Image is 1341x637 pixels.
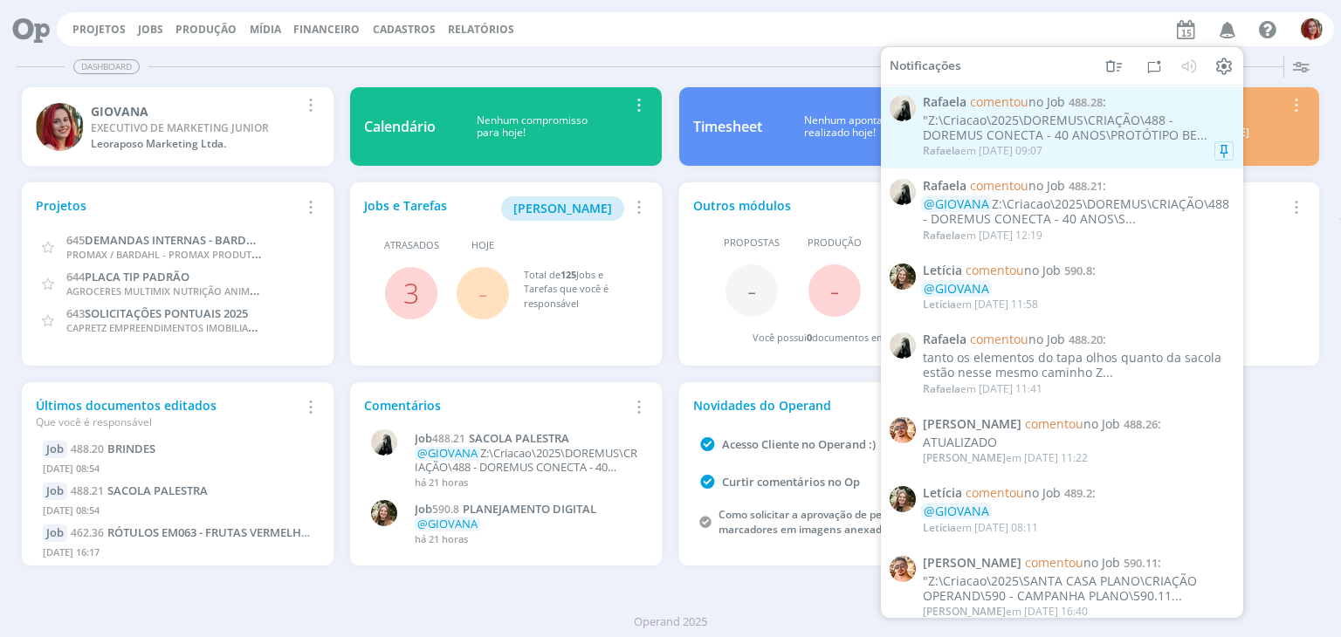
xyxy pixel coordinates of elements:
span: 590.11 [1124,555,1158,571]
div: Outros módulos [693,196,957,215]
a: 645DEMANDAS INTERNAS - BARDAHL - 2025 [66,231,302,248]
div: em [DATE] 08:11 [923,522,1038,534]
span: 488.21 [432,431,465,446]
span: Produção [808,236,862,250]
span: [PERSON_NAME] [923,556,1021,571]
span: Rafaela [923,227,960,242]
span: RÓTULOS EM063 - FRUTAS VERMELHAS [107,524,315,540]
span: Notificações [890,58,961,73]
div: em [DATE] 09:07 [923,145,1042,157]
img: L [890,264,916,290]
span: 488.20 [71,442,104,456]
div: "Z:\Criacao\2025\DOREMUS\CRIAÇÃO\488 - DOREMUS CONECTA - 40 ANOS\PROTÓTIPO BE... [923,113,1234,143]
span: PLACA TIP PADRÃO [85,269,189,284]
span: 125 [560,268,576,281]
span: Hoje [471,238,494,253]
span: [PERSON_NAME] [923,450,1006,465]
span: comentou [1025,554,1083,571]
img: R [371,429,397,455]
img: R [890,332,916,359]
a: 462.36RÓTULOS EM063 - FRUTAS VERMELHAS [71,524,315,540]
span: PLANEJAMENTO DIGITAL [463,501,596,517]
span: 488.26 [1124,416,1158,432]
span: 644 [66,269,85,284]
span: Cadastros [373,22,436,37]
div: ATUALIZADO [923,435,1234,449]
div: Job [43,483,67,500]
span: CAPRETZ EMPREENDIMENTOS IMOBILIARIOS LTDA [66,318,296,335]
span: 488.20 [1069,332,1103,347]
span: : [923,556,1234,571]
a: Projetos [72,22,126,37]
span: no Job [1025,554,1120,571]
div: Calendário [364,116,436,137]
button: [PERSON_NAME] [501,196,624,221]
span: : [923,417,1234,432]
button: Cadastros [368,23,441,37]
a: 488.21SACOLA PALESTRA [71,483,208,498]
a: 3 [403,274,419,312]
span: no Job [970,93,1065,110]
span: : [923,332,1234,347]
img: V [890,556,916,582]
a: 488.20BRINDES [71,441,155,456]
div: Últimos documentos editados [36,396,299,430]
a: [PERSON_NAME] [501,199,624,216]
span: no Job [970,177,1065,194]
a: GGIOVANAEXECUTIVO DE MARKETING JUNIORLeoraposo Marketing Ltda. [22,87,334,166]
span: no Job [1025,415,1120,432]
button: G [1300,14,1324,45]
img: G [1301,18,1323,40]
span: : [923,95,1234,110]
span: Propostas [724,236,780,250]
a: Acesso Cliente no Operand :) [722,436,876,452]
span: 489.2 [1064,485,1092,501]
span: há 21 horas [415,476,468,489]
div: Job [43,441,67,458]
div: [DATE] 16:17 [43,542,313,567]
div: Leoraposo Marketing Ltda. [91,136,299,152]
span: : [923,486,1234,501]
span: 0 [807,331,812,344]
span: [PERSON_NAME] [923,604,1006,619]
div: Nenhum apontamento realizado hoje! [762,114,957,140]
span: : [923,264,1234,278]
div: "Z:\Criacao\2025\SANTA CASA PLANO\CRIAÇÃO OPERAND\590 - CAMPANHA PLANO\590.11... [923,574,1234,604]
span: Rafaela [923,95,966,110]
a: Como solicitar a aprovação de peças e inserir marcadores em imagens anexadas a um job? [719,507,943,537]
div: [DATE] 08:54 [43,458,313,483]
div: Novidades do Operand [693,396,957,414]
span: 488.21 [1069,178,1103,194]
div: Que você é responsável [36,414,299,430]
span: Rafaela [923,143,960,158]
div: Comentários [364,396,628,414]
div: tanto os elementos do tapa olhos quanto da sacola estão nesse mesmo caminho Z... [923,351,1234,380]
div: Você possui documentos em atraso [753,331,917,346]
a: Curtir comentários no Op [722,474,860,490]
span: - [830,271,839,309]
span: Atrasados [384,238,439,253]
span: @GIOVANA [417,516,478,531]
div: em [DATE] 12:19 [923,229,1042,241]
span: BRINDES [107,441,155,456]
span: no Job [970,331,1065,347]
div: Jobs e Tarefas [364,196,628,221]
span: Letícia [923,264,962,278]
span: @GIOVANA [924,279,989,296]
span: 643 [66,305,85,321]
span: comentou [966,484,1024,501]
a: Relatórios [448,22,514,37]
button: Produção [170,23,242,37]
span: 590.8 [432,502,459,517]
a: Financeiro [293,22,360,37]
span: @GIOVANA [417,445,478,461]
img: G [36,103,84,151]
a: 644PLACA TIP PADRÃO [66,268,189,284]
div: Timesheet [693,116,762,137]
a: Job488.21SACOLA PALESTRA [415,432,639,446]
span: - [478,274,487,312]
span: há 21 horas [415,532,468,545]
div: GIOVANA [91,102,299,120]
span: 645 [66,232,85,248]
a: Jobs [138,22,163,37]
